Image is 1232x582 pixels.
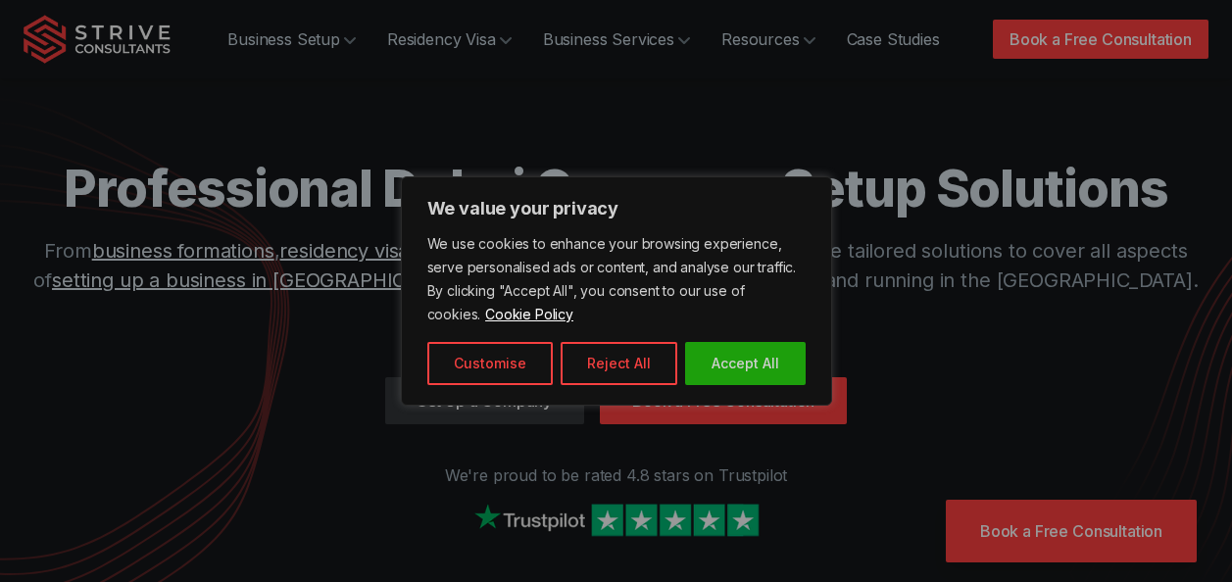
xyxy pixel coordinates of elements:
button: Customise [427,342,553,385]
p: We use cookies to enhance your browsing experience, serve personalised ads or content, and analys... [427,232,806,326]
button: Reject All [561,342,677,385]
p: We value your privacy [427,197,806,220]
a: Cookie Policy [484,305,574,323]
button: Accept All [685,342,806,385]
div: We value your privacy [401,176,832,406]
